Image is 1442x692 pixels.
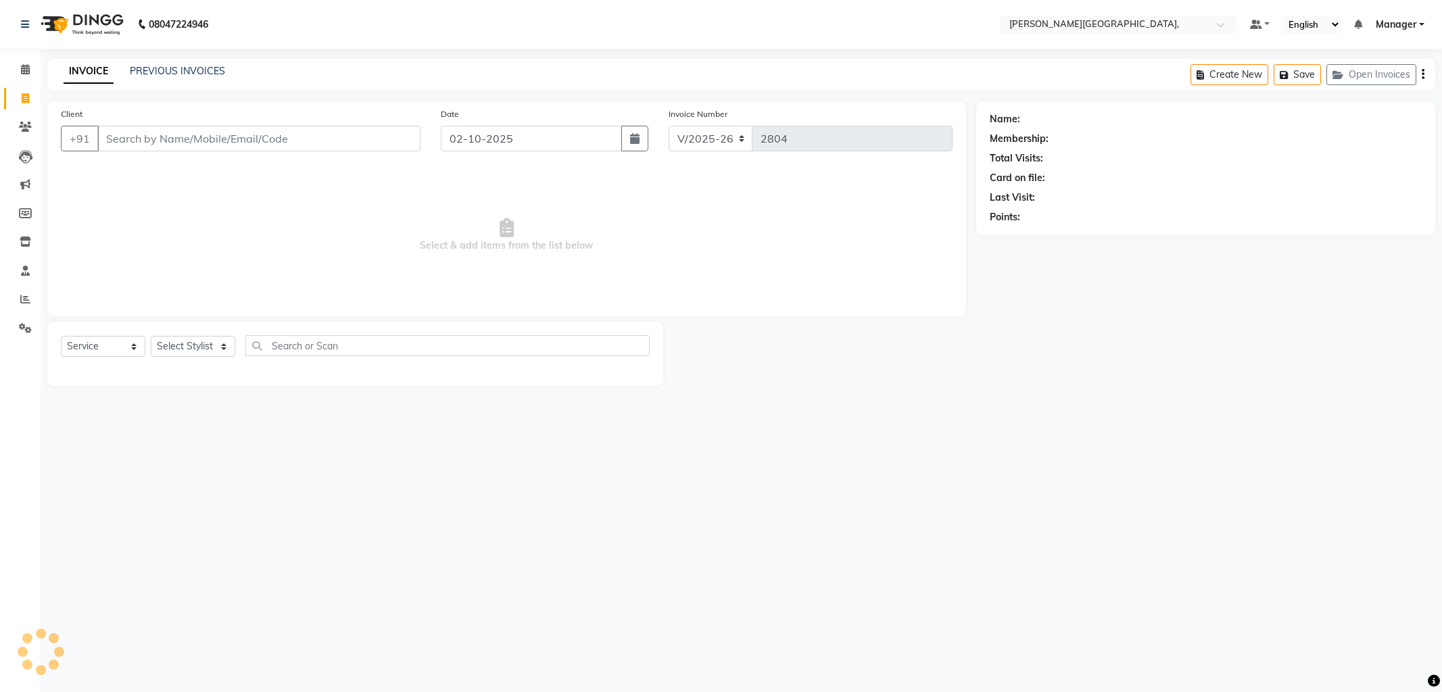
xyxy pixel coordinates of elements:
[990,191,1035,205] div: Last Visit:
[61,108,82,120] label: Client
[61,126,99,151] button: +91
[1274,64,1321,85] button: Save
[990,132,1049,146] div: Membership:
[990,210,1020,224] div: Points:
[990,112,1020,126] div: Name:
[1376,18,1416,32] span: Manager
[34,5,127,43] img: logo
[245,335,650,356] input: Search or Scan
[669,108,727,120] label: Invoice Number
[130,65,225,77] a: PREVIOUS INVOICES
[97,126,420,151] input: Search by Name/Mobile/Email/Code
[1191,64,1268,85] button: Create New
[1326,64,1416,85] button: Open Invoices
[64,59,114,84] a: INVOICE
[61,168,953,303] span: Select & add items from the list below
[149,5,208,43] b: 08047224946
[441,108,459,120] label: Date
[990,171,1045,185] div: Card on file:
[990,151,1043,166] div: Total Visits:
